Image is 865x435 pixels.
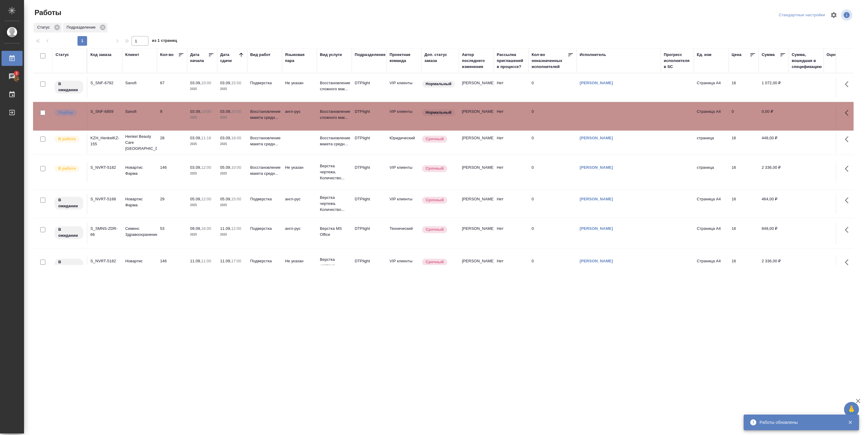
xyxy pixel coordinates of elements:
[320,163,349,181] p: Верстка чертежа. Количество...
[33,8,61,17] span: Работы
[387,106,421,127] td: VIP клиенты
[844,402,859,417] button: 🙏
[827,52,841,58] div: Оценка
[841,193,856,208] button: Здесь прячутся важные кнопки
[426,136,444,142] p: Срочный
[201,226,211,231] p: 16:00
[54,109,84,117] div: Можно подбирать исполнителей
[827,8,841,22] span: Настроить таблицу
[58,165,76,171] p: В работе
[494,223,529,244] td: Нет
[58,259,80,271] p: В ожидании
[529,162,577,183] td: 0
[494,193,529,214] td: Нет
[532,52,568,70] div: Кол-во неназначенных исполнителей
[250,165,279,177] p: Восстановление макета средн...
[250,226,279,232] p: Подверстка
[387,223,421,244] td: Технический
[694,255,729,276] td: Страница А4
[387,162,421,183] td: VIP клиенты
[352,77,387,98] td: DTPlight
[529,77,577,98] td: 0
[792,52,822,70] div: Сумма, вошедшая в спецификацию
[220,259,231,263] p: 11.09,
[529,223,577,244] td: 0
[729,77,759,98] td: 16
[759,223,789,244] td: 848,00 ₽
[494,77,529,98] td: Нет
[729,255,759,276] td: 16
[459,162,494,183] td: [PERSON_NAME]
[459,255,494,276] td: [PERSON_NAME]
[320,226,349,238] p: Верстка MS Office
[759,132,789,153] td: 448,00 ₽
[58,81,80,93] p: В ожидании
[54,226,84,240] div: Исполнитель назначен, приступать к работе пока рано
[352,132,387,153] td: DTPlight
[729,223,759,244] td: 16
[529,193,577,214] td: 0
[841,223,856,237] button: Здесь прячутся важные кнопки
[54,258,84,272] div: Исполнитель назначен, приступать к работе пока рано
[494,106,529,127] td: Нет
[58,227,80,239] p: В ожидании
[580,52,606,58] div: Исполнитель
[729,132,759,153] td: 16
[424,52,456,64] div: Доп. статус заказа
[841,132,856,147] button: Здесь прячутся важные кнопки
[694,162,729,183] td: страница
[54,135,84,143] div: Исполнитель выполняет работу
[190,232,214,238] p: 2025
[462,52,491,70] div: Автор последнего изменения
[63,23,108,32] div: Подразделение
[220,232,244,238] p: 2025
[37,24,52,30] p: Статус
[459,106,494,127] td: [PERSON_NAME]
[34,23,62,32] div: Статус
[125,196,154,208] p: Новартис Фарма
[426,227,444,233] p: Срочный
[285,52,314,64] div: Языковая пара
[841,9,854,21] span: Посмотреть информацию
[387,132,421,153] td: Юридический
[729,162,759,183] td: 16
[390,52,418,64] div: Проектная команда
[190,202,214,208] p: 2025
[220,202,244,208] p: 2025
[231,81,241,85] p: 15:00
[90,165,119,171] div: S_NVRT-5182
[152,37,177,46] span: из 1 страниц
[54,196,84,210] div: Исполнитель назначен, приступать к работе пока рано
[220,86,244,92] p: 2025
[694,106,729,127] td: Страница А4
[352,162,387,183] td: DTPlight
[190,264,214,270] p: 2025
[494,132,529,153] td: Нет
[12,70,21,76] span: 3
[494,162,529,183] td: Нет
[54,80,84,94] div: Исполнитель назначен, приступать к работе пока рано
[777,11,827,20] div: split button
[220,81,231,85] p: 03.09,
[580,259,613,263] a: [PERSON_NAME]
[201,165,211,170] p: 12:00
[58,110,73,116] p: Подбор
[352,193,387,214] td: DTPlight
[90,80,119,86] div: S_SNF-6792
[125,134,154,152] p: Henkel Beauty Care [GEOGRAPHIC_DATA]
[250,196,279,202] p: Подверстка
[320,135,349,147] p: Восстановление макета средн...
[355,52,386,58] div: Подразделение
[759,193,789,214] td: 464,00 ₽
[759,255,789,276] td: 2 336,00 ₽
[220,52,238,64] div: Дата сдачи
[231,197,241,201] p: 15:00
[760,419,839,425] div: Работы обновлены
[90,52,111,58] div: Код заказа
[426,81,451,87] p: Нормальный
[231,136,241,140] p: 18:00
[220,264,244,270] p: 2025
[759,77,789,98] td: 1 072,00 ₽
[220,197,231,201] p: 05.09,
[157,255,187,276] td: 146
